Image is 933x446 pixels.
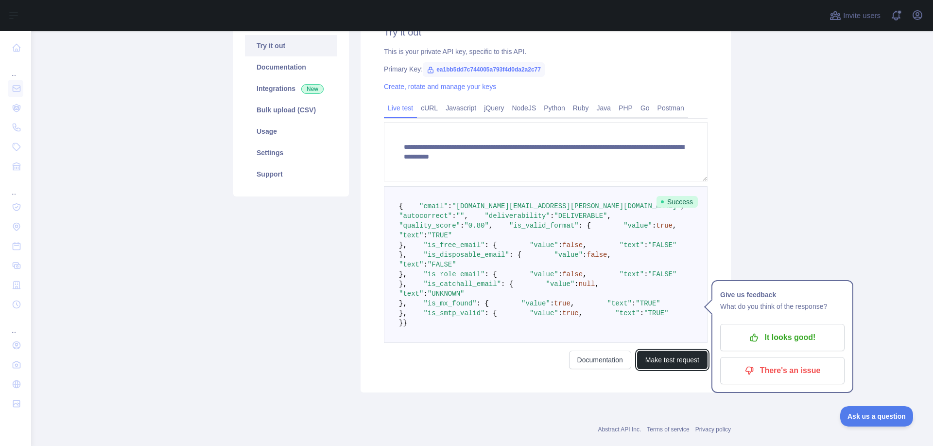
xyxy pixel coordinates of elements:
[509,251,521,259] span: : {
[423,270,484,278] span: "is_role_email"
[484,270,497,278] span: : {
[593,100,615,116] a: Java
[570,300,574,307] span: ,
[464,222,488,230] span: "0.80"
[569,100,593,116] a: Ruby
[423,309,484,317] span: "is_smtp_valid"
[644,241,648,249] span: :
[727,362,837,379] p: There's an issue
[245,163,337,185] a: Support
[448,202,452,210] span: :
[607,212,611,220] span: ,
[399,309,407,317] span: },
[477,300,489,307] span: : {
[399,319,403,327] span: }
[428,261,456,268] span: "FALSE"
[399,280,407,288] span: },
[648,241,677,249] span: "FALSE"
[727,329,837,346] p: It looks good!
[546,280,575,288] span: "value"
[423,261,427,268] span: :
[384,83,496,90] a: Create, rotate and manage your keys
[399,212,452,220] span: "autocorrect"
[399,261,423,268] span: "text"
[632,300,636,307] span: :
[245,121,337,142] a: Usage
[637,351,708,369] button: Make test request
[550,300,554,307] span: :
[620,270,644,278] span: "text"
[623,222,652,230] span: "value"
[558,241,562,249] span: :
[384,25,708,39] h2: Try it out
[419,202,448,210] span: "email"
[530,241,558,249] span: "value"
[720,357,845,384] button: There's an issue
[656,222,673,230] span: true
[489,222,493,230] span: ,
[579,309,583,317] span: ,
[423,290,427,298] span: :
[550,212,554,220] span: :
[423,300,476,307] span: "is_mx_found"
[423,241,484,249] span: "is_free_email"
[720,301,845,312] p: What do you think of the response?
[607,251,611,259] span: ,
[8,315,23,335] div: ...
[695,426,731,433] a: Privacy policy
[399,202,403,210] span: {
[647,426,689,433] a: Terms of service
[509,222,579,230] span: "is_valid_format"
[480,100,508,116] a: jQuery
[654,100,688,116] a: Postman
[428,232,452,239] span: "TRUE"
[8,177,23,196] div: ...
[720,324,845,351] button: It looks good!
[399,300,407,307] span: },
[245,56,337,78] a: Documentation
[558,270,562,278] span: :
[615,100,637,116] a: PHP
[558,309,562,317] span: :
[399,222,460,230] span: "quality_score"
[644,309,668,317] span: "TRUE"
[843,10,881,21] span: Invite users
[501,280,513,288] span: : {
[554,300,570,307] span: true
[636,300,660,307] span: "TRUE"
[574,280,578,288] span: :
[595,280,599,288] span: ,
[245,78,337,99] a: Integrations New
[648,270,677,278] span: "FALSE"
[554,251,583,259] span: "value"
[640,309,644,317] span: :
[828,8,882,23] button: Invite users
[464,212,468,220] span: ,
[644,270,648,278] span: :
[399,290,423,298] span: "text"
[423,251,509,259] span: "is_disposable_email"
[562,309,579,317] span: true
[530,309,558,317] span: "value"
[508,100,540,116] a: NodeJS
[384,100,417,116] a: Live test
[423,280,501,288] span: "is_catchall_email"
[8,58,23,78] div: ...
[587,251,607,259] span: false
[540,100,569,116] a: Python
[562,241,583,249] span: false
[607,300,632,307] span: "text"
[460,222,464,230] span: :
[452,212,456,220] span: :
[637,100,654,116] a: Go
[417,100,442,116] a: cURL
[583,251,587,259] span: :
[521,300,550,307] span: "value"
[399,270,407,278] span: },
[530,270,558,278] span: "value"
[399,241,407,249] span: },
[615,309,639,317] span: "text"
[598,426,641,433] a: Abstract API Inc.
[423,62,545,77] span: ea1bb5dd7c744005a793f4d0da2a2c77
[554,212,607,220] span: "DELIVERABLE"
